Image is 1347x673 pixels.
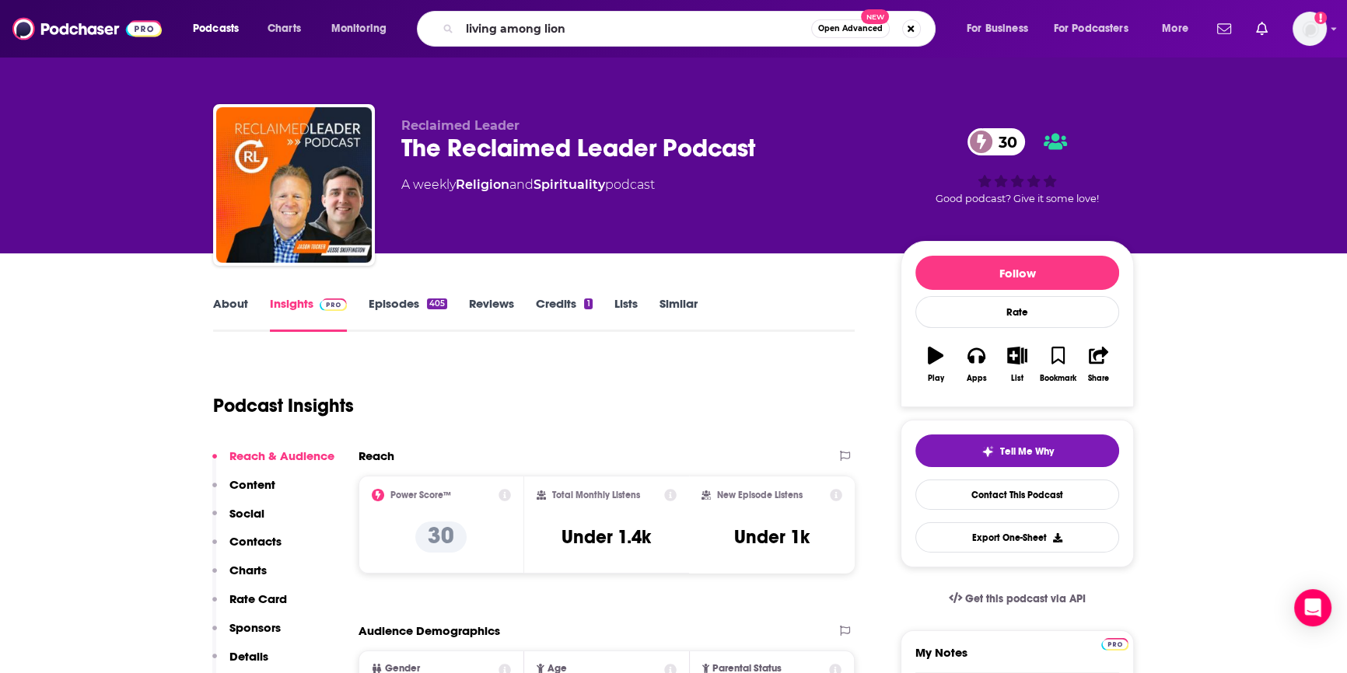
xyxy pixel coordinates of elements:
button: open menu [320,16,407,41]
button: Sponsors [212,620,281,649]
p: 30 [415,521,467,553]
a: 30 [967,128,1025,155]
a: Episodes405 [369,296,447,332]
button: Reach & Audience [212,448,334,477]
img: Podchaser Pro [1101,638,1128,650]
div: Apps [967,374,987,383]
div: 405 [427,298,447,309]
button: Share [1079,336,1119,392]
button: open menu [182,16,259,41]
div: Share [1088,374,1109,383]
div: Play [928,374,944,383]
button: Play [915,336,956,392]
div: 30Good podcast? Give it some love! [901,118,1134,214]
button: Contacts [212,534,282,563]
button: Show profile menu [1293,12,1327,46]
div: 1 [584,298,592,309]
a: Show notifications dropdown [1250,16,1274,42]
button: List [997,336,1037,392]
button: Bookmark [1037,336,1078,392]
div: List [1011,374,1023,383]
label: My Notes [915,645,1119,672]
span: Charts [268,18,301,40]
img: The Reclaimed Leader Podcast [216,107,372,263]
span: Reclaimed Leader [401,118,520,133]
a: Get this podcast via API [936,580,1098,618]
span: Good podcast? Give it some love! [936,193,1099,204]
img: Podchaser Pro [320,298,347,311]
button: open menu [1151,16,1208,41]
span: For Business [967,18,1028,40]
img: tell me why sparkle [981,445,994,458]
div: Search podcasts, credits, & more... [432,11,950,47]
h2: Power Score™ [390,490,451,500]
button: Content [212,477,275,506]
input: Search podcasts, credits, & more... [460,16,811,41]
svg: Add a profile image [1314,12,1327,24]
p: Content [229,477,275,492]
span: 30 [983,128,1025,155]
h2: Audience Demographics [359,623,500,638]
img: Podchaser - Follow, Share and Rate Podcasts [12,14,162,44]
div: A weekly podcast [401,176,655,194]
p: Reach & Audience [229,448,334,463]
div: Rate [915,296,1119,328]
h2: Total Monthly Listens [552,490,640,500]
a: Religion [456,177,509,192]
a: Pro website [1101,636,1128,650]
p: Social [229,506,264,521]
a: Show notifications dropdown [1211,16,1237,42]
p: Rate Card [229,591,287,606]
button: Social [212,506,264,535]
span: Podcasts [193,18,239,40]
span: Open Advanced [818,25,883,33]
button: Charts [212,563,267,591]
a: Lists [614,296,638,332]
p: Contacts [229,534,282,549]
p: Sponsors [229,620,281,635]
span: More [1162,18,1188,40]
h3: Under 1.4k [562,525,651,549]
h3: Under 1k [734,525,810,549]
a: Charts [257,16,310,41]
h2: New Episode Listens [717,490,803,500]
a: Credits1 [536,296,592,332]
button: Export One-Sheet [915,522,1119,553]
button: open menu [956,16,1048,41]
span: For Podcasters [1054,18,1128,40]
span: Logged in as BenLaurro [1293,12,1327,46]
button: Follow [915,256,1119,290]
span: Get this podcast via API [965,592,1086,605]
h2: Reach [359,448,394,463]
button: Rate Card [212,591,287,620]
p: Details [229,649,268,664]
a: InsightsPodchaser Pro [270,296,347,332]
p: Charts [229,563,267,577]
a: Similar [660,296,698,332]
a: Reviews [469,296,514,332]
button: tell me why sparkleTell Me Why [915,434,1119,467]
span: Monitoring [331,18,387,40]
a: About [213,296,248,332]
button: Apps [956,336,996,392]
button: Open AdvancedNew [811,19,890,38]
h1: Podcast Insights [213,394,354,417]
span: and [509,177,534,192]
button: open menu [1044,16,1151,41]
a: Contact This Podcast [915,479,1119,510]
div: Open Intercom Messenger [1294,589,1331,626]
div: Bookmark [1040,374,1076,383]
a: Spirituality [534,177,605,192]
span: Tell Me Why [1000,445,1054,458]
span: New [861,9,889,24]
img: User Profile [1293,12,1327,46]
